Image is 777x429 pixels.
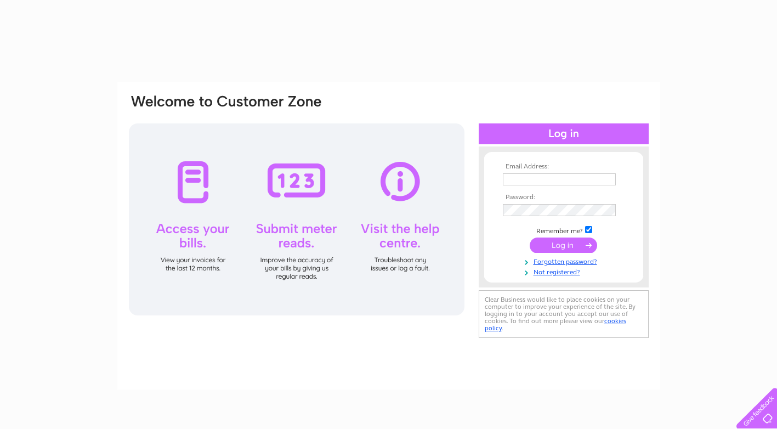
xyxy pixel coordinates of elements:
a: Forgotten password? [503,256,627,266]
th: Password: [500,194,627,201]
input: Submit [530,238,597,253]
a: Not registered? [503,266,627,276]
th: Email Address: [500,163,627,171]
td: Remember me? [500,224,627,235]
div: Clear Business would like to place cookies on your computer to improve your experience of the sit... [479,290,649,338]
a: cookies policy [485,317,626,332]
